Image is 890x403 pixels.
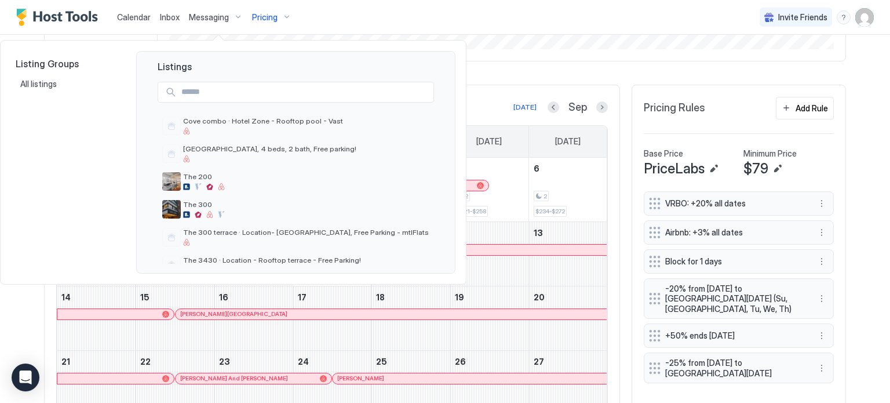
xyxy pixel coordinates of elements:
[183,172,429,181] span: The 200
[183,228,429,237] span: The 300 terrace · Location- [GEOGRAPHIC_DATA], Free Parking - mtlFlats
[146,61,446,72] span: Listings
[16,58,118,70] span: Listing Groups
[183,144,429,153] span: [GEOGRAPHIC_DATA], 4 beds, 2 bath, Free parking!
[177,82,433,102] input: Input Field
[12,364,39,391] div: Open Intercom Messenger
[183,200,429,209] span: The 300
[183,117,429,125] span: Cove combo · Hotel Zone - Rooftop pool - Vast
[162,172,181,191] div: listing image
[20,79,59,89] span: All listings
[183,256,429,264] span: The 3430 · Location - Rooftop terrace - Free Parking!
[162,200,181,219] div: listing image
